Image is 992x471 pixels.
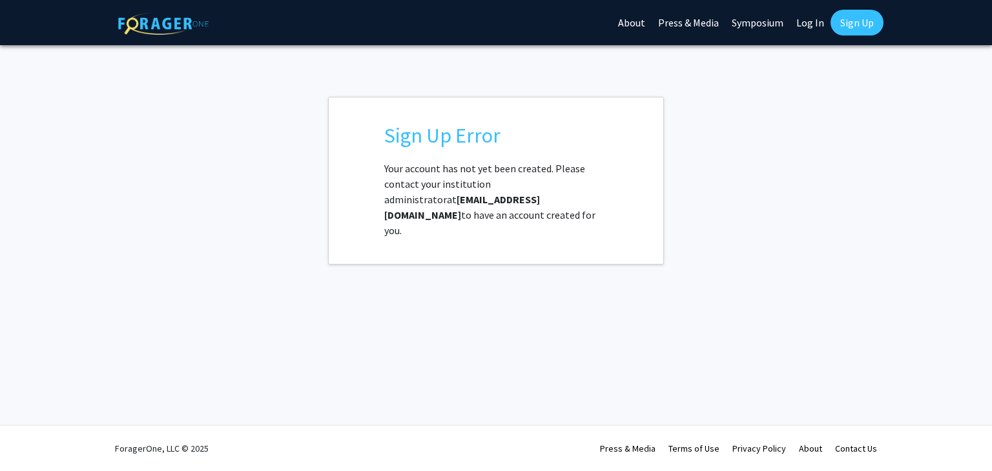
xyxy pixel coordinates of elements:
[118,12,209,35] img: ForagerOne Logo
[384,193,540,221] b: [EMAIL_ADDRESS][DOMAIN_NAME]
[600,443,656,454] a: Press & Media
[835,443,877,454] a: Contact Us
[384,123,608,238] div: Your account has not yet been created. Please contact your institution administrator at to have a...
[115,426,209,471] div: ForagerOne, LLC © 2025
[732,443,786,454] a: Privacy Policy
[831,10,883,35] a: Sign Up
[668,443,719,454] a: Terms of Use
[799,443,822,454] a: About
[384,123,608,148] h2: Sign Up Error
